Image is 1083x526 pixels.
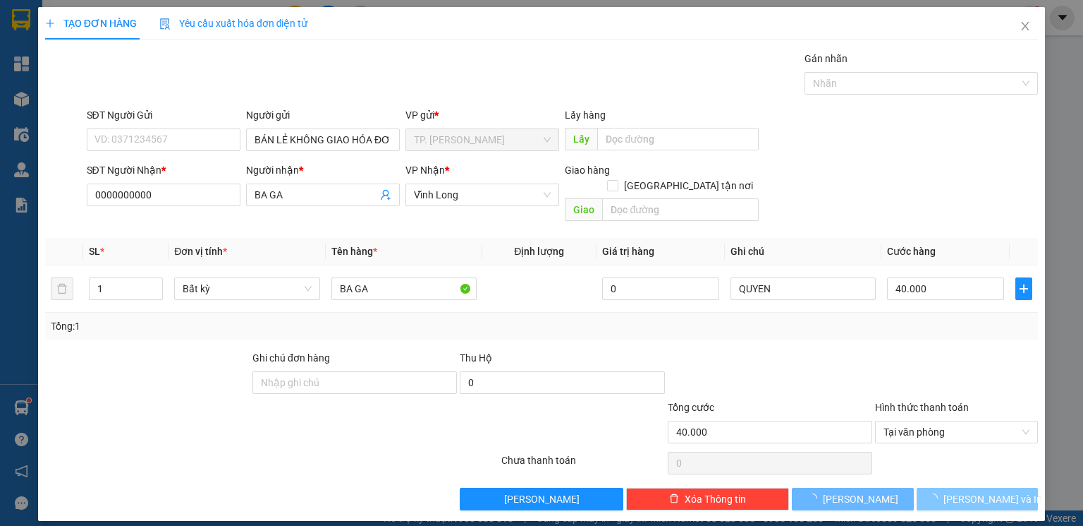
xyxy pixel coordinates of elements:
span: delete [669,494,679,505]
div: Chưa thanh toán [500,453,666,477]
span: Vĩnh Long [414,184,551,205]
span: [PERSON_NAME] và In [943,491,1042,507]
span: Tổng cước [668,402,714,413]
b: 107/1 , Đường 2/9 P1, TP Vĩnh Long [97,94,173,136]
img: logo.jpg [7,7,56,56]
div: Người gửi [246,107,400,123]
label: Gán nhãn [804,53,848,64]
span: Xóa Thông tin [685,491,746,507]
span: Tên hàng [331,246,377,257]
input: Dọc đường [597,128,759,150]
th: Ghi chú [725,238,881,265]
span: loading [928,494,943,503]
span: Tại văn phòng [883,422,1029,443]
span: user-add [380,189,391,201]
button: delete [51,277,73,300]
span: SL [89,246,100,257]
span: Lấy [565,128,597,150]
div: SĐT Người Gửi [87,107,240,123]
span: loading [807,494,823,503]
div: VP gửi [405,107,559,123]
li: VP TP. [PERSON_NAME] [7,76,97,107]
div: Người nhận [246,162,400,178]
span: VP Nhận [405,165,445,176]
button: plus [1015,277,1032,300]
span: [GEOGRAPHIC_DATA] tận nơi [618,178,759,193]
div: Tổng: 1 [51,318,419,334]
button: deleteXóa Thông tin [626,488,789,510]
span: TP. Hồ Chí Minh [414,129,551,150]
span: plus [45,18,55,28]
span: Bất kỳ [183,278,311,299]
label: Ghi chú đơn hàng [252,352,330,364]
span: [PERSON_NAME] [823,491,898,507]
input: Ghi chú đơn hàng [252,371,457,394]
button: [PERSON_NAME] [792,488,914,510]
button: Close [1005,7,1045,47]
span: [PERSON_NAME] [504,491,580,507]
button: [PERSON_NAME] và In [917,488,1039,510]
span: Giao hàng [565,165,610,176]
span: Cước hàng [887,246,936,257]
button: [PERSON_NAME] [460,488,623,510]
span: Lấy hàng [565,109,606,121]
li: [PERSON_NAME] - 0931936768 [7,7,204,60]
span: Yêu cầu xuất hóa đơn điện tử [159,18,308,29]
input: Ghi Chú [730,277,876,300]
span: Giá trị hàng [602,246,654,257]
input: VD: Bàn, Ghế [331,277,477,300]
div: SĐT Người Nhận [87,162,240,178]
span: close [1020,20,1031,32]
input: Dọc đường [602,198,759,221]
span: Thu Hộ [460,352,492,364]
input: 0 [602,277,719,300]
span: Đơn vị tính [174,246,227,257]
span: plus [1016,283,1032,294]
span: Giao [565,198,602,221]
label: Hình thức thanh toán [875,402,969,413]
span: TẠO ĐƠN HÀNG [45,18,137,29]
span: environment [97,95,107,104]
span: Định lượng [514,246,564,257]
img: icon [159,18,171,30]
li: VP Vĩnh Long [97,76,188,92]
